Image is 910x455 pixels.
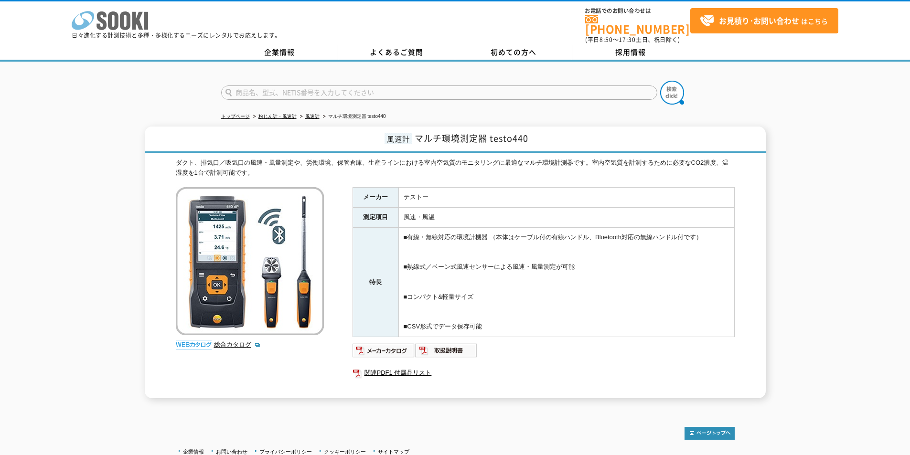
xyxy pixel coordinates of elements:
[183,449,204,455] a: 企業情報
[214,341,261,348] a: 総合カタログ
[353,228,398,337] th: 特長
[398,208,734,228] td: 風速・風温
[221,45,338,60] a: 企業情報
[221,85,657,100] input: 商品名、型式、NETIS番号を入力してください
[258,114,297,119] a: 粉じん計・風速計
[455,45,572,60] a: 初めての方へ
[700,14,828,28] span: はこちら
[176,158,735,178] div: ダクト、排気口／吸気口の風速・風量測定や、労働環境、保管倉庫、生産ラインにおける室内空気質のモニタリングに最適なマルチ環境計測器です。室内空気質を計測するために必要なCO2濃度、温湿度を1台で計...
[585,8,690,14] span: お電話でのお問い合わせは
[324,449,366,455] a: クッキーポリシー
[305,114,320,119] a: 風速計
[685,427,735,440] img: トップページへ
[690,8,838,33] a: お見積り･お問い合わせはこちら
[338,45,455,60] a: よくあるご質問
[353,343,415,358] img: メーカーカタログ
[600,35,613,44] span: 8:50
[415,343,478,358] img: 取扱説明書
[378,449,409,455] a: サイトマップ
[660,81,684,105] img: btn_search.png
[221,114,250,119] a: トップページ
[585,15,690,34] a: [PHONE_NUMBER]
[585,35,680,44] span: (平日 ～ 土日、祝日除く)
[415,132,528,145] span: マルチ環境測定器 testo440
[491,47,536,57] span: 初めての方へ
[415,349,478,356] a: 取扱説明書
[176,340,212,349] img: webカタログ
[385,133,412,144] span: 風速計
[398,188,734,208] td: テストー
[719,15,799,26] strong: お見積り･お問い合わせ
[259,449,312,455] a: プライバシーポリシー
[398,228,734,337] td: ■有線・無線対応の環境計機器 （本体はケーブル付の有線ハンドル、Bluetooth対応の無線ハンドル付です） ■熱線式／ベーン式風速センサーによる風速・風量測定が可能 ■コンパクト&軽量サイズ ...
[353,188,398,208] th: メーカー
[619,35,636,44] span: 17:30
[321,112,386,122] li: マルチ環境測定器 testo440
[353,367,735,379] a: 関連PDF1 付属品リスト
[216,449,247,455] a: お問い合わせ
[353,208,398,228] th: 測定項目
[572,45,689,60] a: 採用情報
[72,32,281,38] p: 日々進化する計測技術と多種・多様化するニーズにレンタルでお応えします。
[176,187,324,335] img: マルチ環境測定器 testo440
[353,349,415,356] a: メーカーカタログ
